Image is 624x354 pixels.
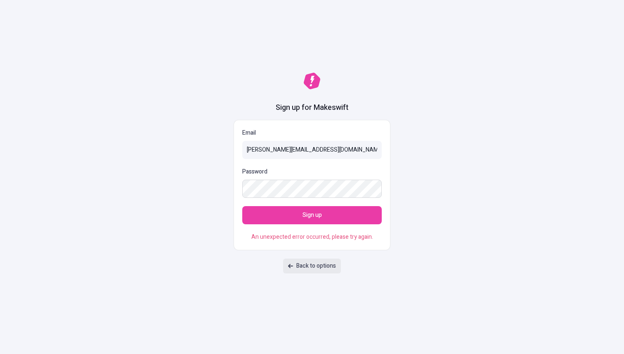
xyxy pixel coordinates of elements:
input: Email [242,141,382,159]
p: Password [242,167,267,176]
h1: Sign up for Makeswift [276,102,348,113]
button: Sign up [242,206,382,224]
span: Back to options [296,261,336,271]
p: Email [242,128,382,138]
p: An unexpected error occurred, please try again. [242,233,382,242]
button: Back to options [283,259,341,273]
span: Sign up [303,211,322,220]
